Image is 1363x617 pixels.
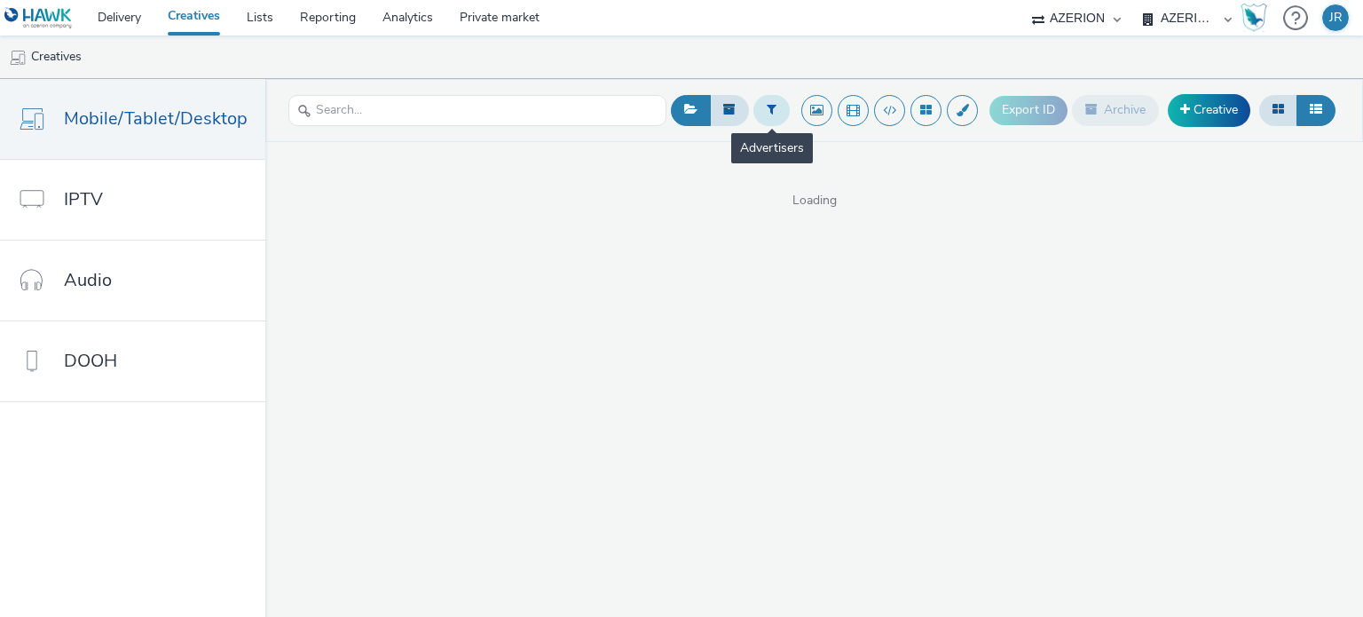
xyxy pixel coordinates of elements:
[64,348,117,374] span: DOOH
[1168,94,1250,126] a: Creative
[64,106,248,131] span: Mobile/Tablet/Desktop
[1072,95,1159,125] button: Archive
[265,192,1363,210] span: Loading
[1296,95,1335,125] button: Table
[64,267,112,293] span: Audio
[1329,4,1343,31] div: JR
[64,186,103,212] span: IPTV
[4,7,73,29] img: undefined Logo
[1259,95,1297,125] button: Grid
[9,49,27,67] img: mobile
[1241,4,1267,32] img: Hawk Academy
[288,95,666,126] input: Search...
[1241,4,1274,32] a: Hawk Academy
[989,96,1068,124] button: Export ID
